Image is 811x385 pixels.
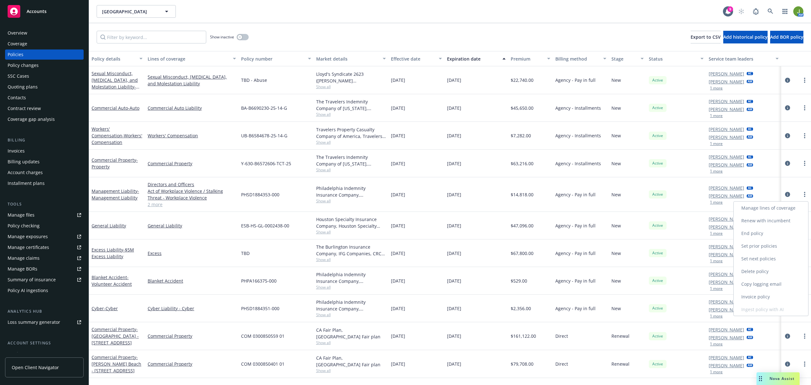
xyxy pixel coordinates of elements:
[316,112,386,117] span: Show all
[709,185,744,191] a: [PERSON_NAME]
[316,198,386,204] span: Show all
[391,333,405,339] span: [DATE]
[511,132,531,139] span: $7,282.00
[611,105,621,111] span: New
[316,140,386,145] span: Show all
[651,160,664,166] span: Active
[555,277,596,284] span: Agency - Pay in full
[316,154,386,167] div: The Travelers Indemnity Company of [US_STATE], Travelers Insurance
[511,277,527,284] span: $529.00
[391,277,405,284] span: [DATE]
[5,167,84,178] a: Account charges
[5,308,84,315] div: Analytics hub
[709,78,744,85] a: [PERSON_NAME]
[5,82,84,92] a: Quoting plans
[709,243,744,250] a: [PERSON_NAME]
[611,277,621,284] span: New
[609,51,646,66] button: Stage
[8,210,35,220] div: Manage files
[750,5,762,18] a: Report a Bug
[148,55,229,62] div: Lines of coverage
[148,105,236,111] a: Commercial Auto Liability
[709,55,771,62] div: Service team leaders
[764,5,777,18] a: Search
[92,247,134,259] a: Excess Liability
[8,349,35,359] div: Service team
[555,105,601,111] span: Agency - Installments
[511,105,533,111] span: $45,650.00
[5,349,84,359] a: Service team
[801,76,808,84] a: more
[611,250,621,257] span: New
[734,252,808,265] a: Set next policies
[316,340,386,345] span: Show all
[649,55,697,62] div: Status
[391,305,405,312] span: [DATE]
[555,77,596,83] span: Agency - Pay in full
[148,277,236,284] a: Blanket Accident
[92,326,139,346] a: Commercial Property
[784,191,791,198] a: circleInformation
[5,221,84,231] a: Policy checking
[611,77,621,83] span: New
[148,333,236,339] a: Commercial Property
[651,250,664,256] span: Active
[447,222,461,229] span: [DATE]
[511,222,533,229] span: $47,096.00
[447,333,461,339] span: [DATE]
[8,28,27,38] div: Overview
[148,201,236,208] a: 2 more
[447,277,461,284] span: [DATE]
[8,49,23,60] div: Policies
[555,160,601,167] span: Agency - Installments
[709,362,744,369] a: [PERSON_NAME]
[555,250,596,257] span: Agency - Pay in full
[316,84,386,89] span: Show all
[706,51,781,66] button: Service team leaders
[784,76,791,84] a: circleInformation
[314,51,388,66] button: Market details
[5,264,84,274] a: Manage BORs
[734,265,808,278] a: Delete policy
[8,60,39,70] div: Policy changes
[92,188,139,201] a: Management Liability
[104,305,118,311] span: - Cyber
[97,31,206,43] input: Filter by keyword...
[709,224,744,230] a: [PERSON_NAME]
[5,28,84,38] a: Overview
[391,55,435,62] div: Effective date
[734,290,808,303] a: Invoice policy
[801,332,808,340] a: more
[611,305,621,312] span: New
[553,51,609,66] button: Billing method
[801,104,808,112] a: more
[757,372,764,385] div: Drag to move
[8,285,48,296] div: Policy AI ingestions
[5,285,84,296] a: Policy AI ingestions
[611,160,621,167] span: New
[241,250,250,257] span: TBD
[5,178,84,188] a: Installment plans
[241,191,279,198] span: PHSD1884353-000
[316,216,386,229] div: Houston Specialty Insurance Company, Houston Specialty Insurance Company, CRC Group
[5,210,84,220] a: Manage files
[784,332,791,340] a: circleInformation
[316,271,386,284] div: Philadelphia Indemnity Insurance Company, [GEOGRAPHIC_DATA] Insurance Companies
[391,191,405,198] span: [DATE]
[148,305,236,312] a: Cyber Liability - Cyber
[734,227,808,240] a: End policy
[8,264,37,274] div: Manage BORs
[651,305,664,311] span: Active
[391,250,405,257] span: [DATE]
[8,39,27,49] div: Coverage
[5,103,84,114] a: Contract review
[793,6,803,16] img: photo
[316,284,386,290] span: Show all
[801,191,808,198] a: more
[710,86,723,90] button: 1 more
[727,5,733,11] div: 9
[611,55,637,62] div: Stage
[784,360,791,368] a: circleInformation
[5,114,84,124] a: Coverage gap analysis
[709,126,744,133] a: [PERSON_NAME]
